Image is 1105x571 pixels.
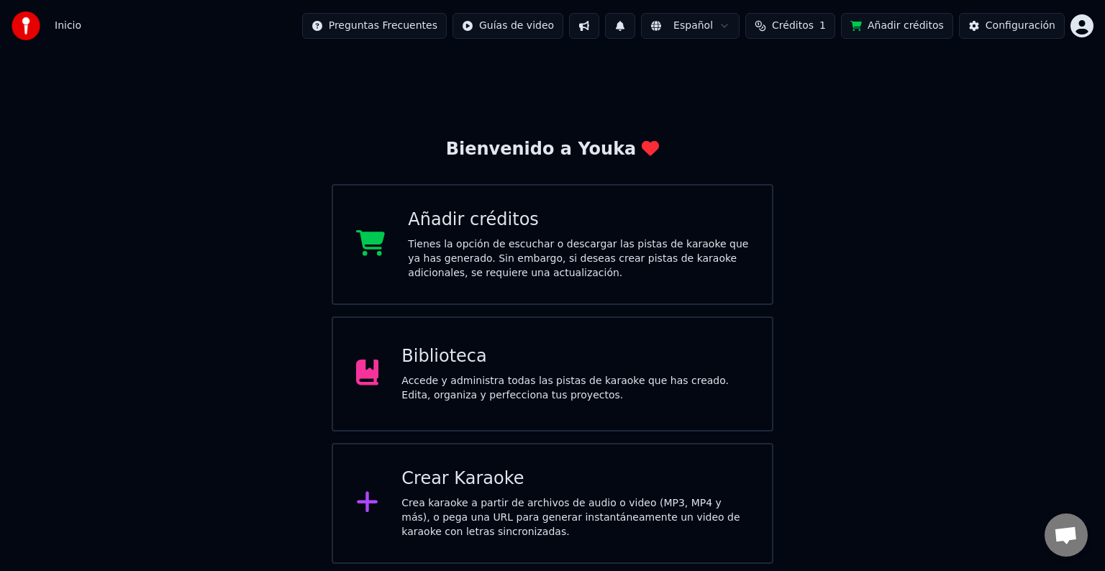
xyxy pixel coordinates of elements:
div: Crear Karaoke [401,467,749,490]
button: Configuración [959,13,1065,39]
div: Añadir créditos [408,209,749,232]
button: Guías de video [453,13,563,39]
button: Preguntas Frecuentes [302,13,447,39]
div: Crea karaoke a partir de archivos de audio o video (MP3, MP4 y más), o pega una URL para generar ... [401,496,749,539]
div: Bienvenido a Youka [446,138,660,161]
span: 1 [819,19,826,33]
div: Accede y administra todas las pistas de karaoke que has creado. Edita, organiza y perfecciona tus... [401,374,749,403]
span: Inicio [55,19,81,33]
div: Tienes la opción de escuchar o descargar las pistas de karaoke que ya has generado. Sin embargo, ... [408,237,749,280]
div: Biblioteca [401,345,749,368]
div: Configuración [986,19,1055,33]
button: Créditos1 [745,13,835,39]
nav: breadcrumb [55,19,81,33]
img: youka [12,12,40,40]
span: Créditos [772,19,814,33]
button: Añadir créditos [841,13,953,39]
div: Chat abierto [1045,513,1088,557]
